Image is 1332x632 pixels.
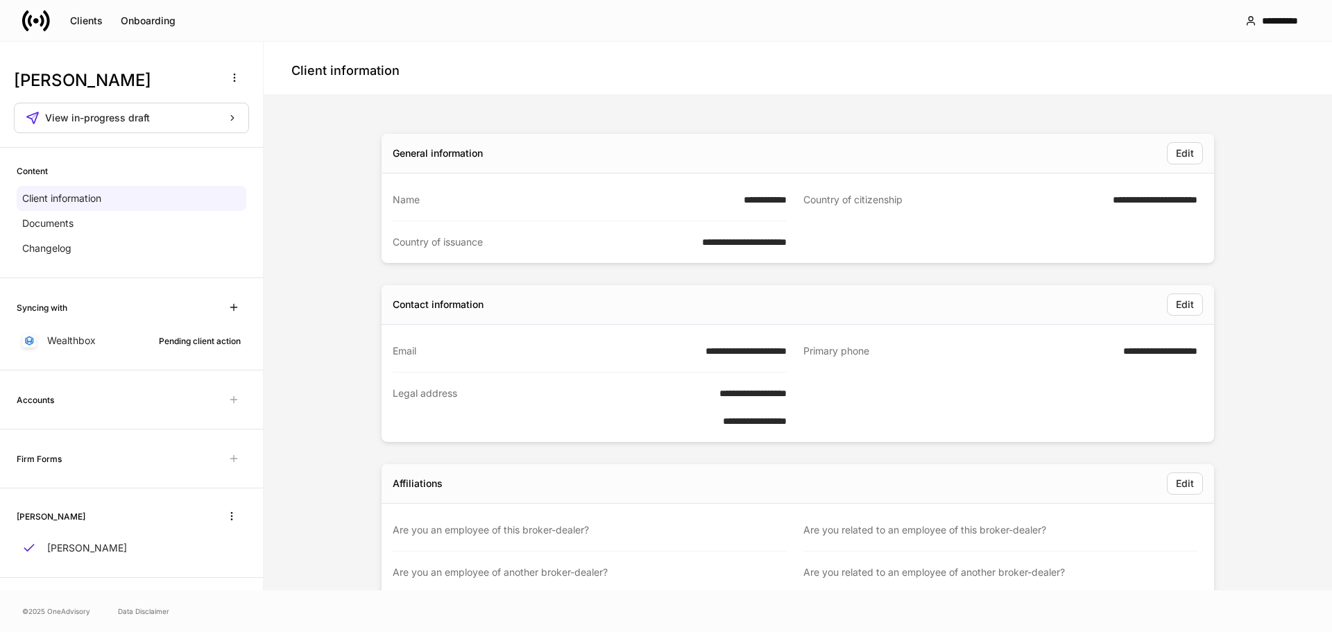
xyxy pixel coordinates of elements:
button: View in-progress draft [14,103,249,133]
div: Email [393,344,697,358]
p: Client information [22,191,101,205]
div: Edit [1176,479,1194,488]
h3: [PERSON_NAME] [14,69,214,92]
p: Documents [22,216,74,230]
div: General information [393,146,483,160]
div: Affiliations [393,477,443,490]
h6: Content [17,164,48,178]
div: Country of issuance [393,235,694,249]
div: Are you an employee of another broker-dealer? [393,565,778,579]
a: Client information [17,186,246,211]
button: Onboarding [112,10,185,32]
span: Unavailable with outstanding requests for information [221,387,246,412]
a: Documents [17,211,246,236]
div: Primary phone [803,344,1115,359]
button: Edit [1167,142,1203,164]
p: Changelog [22,241,71,255]
a: WealthboxPending client action [17,328,246,353]
div: Pending client action [159,334,241,348]
button: Clients [61,10,112,32]
div: Are you an employee of this broker-dealer? [393,523,778,537]
div: Are you related to an employee of another broker-dealer? [803,565,1189,579]
button: Edit [1167,472,1203,495]
div: Name [393,193,735,207]
h6: Syncing with [17,301,67,314]
a: Changelog [17,236,246,261]
div: Country of citizenship [803,193,1104,207]
div: Legal address [393,386,711,428]
p: [PERSON_NAME] [47,541,127,555]
h4: Client information [291,62,400,79]
div: Contact information [393,298,484,311]
h6: Firm Forms [17,452,62,466]
p: Wealthbox [47,334,96,348]
a: Data Disclaimer [118,606,169,617]
span: © 2025 OneAdvisory [22,606,90,617]
button: Edit [1167,293,1203,316]
div: Are you related to an employee of this broker-dealer? [803,523,1189,537]
a: [PERSON_NAME] [17,536,246,561]
h6: [PERSON_NAME] [17,510,85,523]
span: Unavailable with outstanding requests for information [221,446,246,471]
div: Edit [1176,148,1194,158]
div: Edit [1176,300,1194,309]
div: Onboarding [121,16,176,26]
h6: Accounts [17,393,54,407]
span: View in-progress draft [45,113,150,123]
div: Clients [70,16,103,26]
